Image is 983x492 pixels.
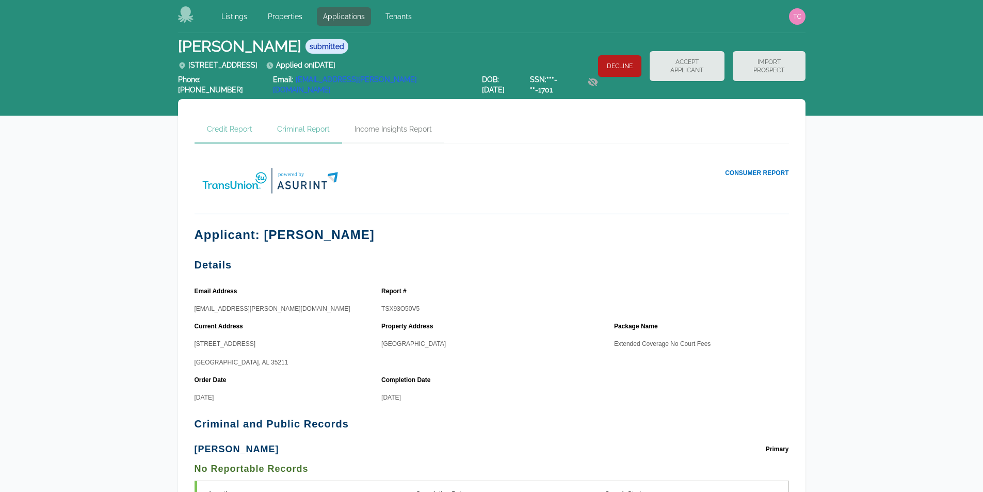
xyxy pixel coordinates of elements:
[178,61,257,69] span: [STREET_ADDRESS]
[381,375,433,385] strong: Completion Date
[598,55,641,77] button: Decline
[215,7,253,26] a: Listings
[278,171,304,177] tspan: powered by
[379,7,418,26] a: Tenants
[650,51,724,81] button: Accept Applicant
[733,51,805,81] button: Import Prospect
[273,74,474,95] div: Email:
[317,7,371,26] a: Applications
[265,116,342,144] a: Criminal Report
[195,322,246,331] strong: Current Address
[195,260,789,270] h2: Details
[178,37,301,56] span: [PERSON_NAME]
[195,419,789,429] h2: Criminal and Public Records
[381,340,446,347] span: [GEOGRAPHIC_DATA]
[195,287,240,296] strong: Email Address
[195,375,230,385] strong: Order Date
[381,305,420,312] span: TSX93O50V5
[266,61,335,69] span: Applied on [DATE]
[614,340,711,347] span: Extended Coverage No Court Fees
[195,116,789,144] nav: Tabs
[178,74,265,95] div: Phone: [PHONE_NUMBER]
[262,7,309,26] a: Properties
[195,394,214,401] span: [DATE]
[482,74,522,95] div: DOB: [DATE]
[273,75,417,94] a: [EMAIL_ADDRESS][PERSON_NAME][DOMAIN_NAME]
[381,394,401,401] span: [DATE]
[381,322,436,331] strong: Property Address
[381,287,410,296] strong: Report #
[492,168,789,178] p: CONSUMER REPORT
[766,441,789,457] span: Primary
[195,340,288,366] span: [STREET_ADDRESS] [GEOGRAPHIC_DATA], AL 35211
[195,444,279,454] h3: [PERSON_NAME]
[195,282,789,402] table: consumer report details
[195,116,265,144] a: Credit Report
[305,39,348,54] span: submitted
[614,322,661,331] strong: Package Name
[195,461,789,477] h3: No Reportable Records
[195,305,350,312] span: [EMAIL_ADDRESS][PERSON_NAME][DOMAIN_NAME]
[195,227,789,243] h1: Applicant: [PERSON_NAME]
[342,116,444,144] a: Income Insights Report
